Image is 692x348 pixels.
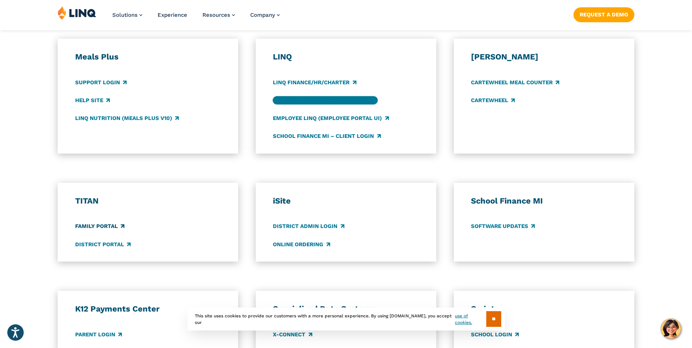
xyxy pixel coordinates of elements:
a: Family Portal [75,223,124,231]
a: Online Ordering [273,240,330,248]
h3: K12 Payments Center [75,304,221,314]
h3: Script [471,304,617,314]
h3: [PERSON_NAME] [471,52,617,62]
h3: Meals Plus [75,52,221,62]
button: Hello, have a question? Let’s chat. [661,318,681,339]
a: use of cookies. [455,313,486,326]
a: Software Updates [471,223,535,231]
a: Solutions [112,12,142,18]
a: CARTEWHEEL Meal Counter [471,78,559,86]
a: Company [250,12,280,18]
a: Employee LINQ (Employee Portal UI) [273,114,388,122]
nav: Button Navigation [573,6,634,22]
a: CARTEWHEEL [471,96,515,104]
a: LINQ Nutrition (Meals Plus v10) [75,114,179,122]
h3: TITAN [75,196,221,206]
h3: LINQ [273,52,419,62]
a: School Finance MI – Client Login [273,132,380,140]
a: Support Login [75,78,127,86]
img: LINQ | K‑12 Software [58,6,96,20]
h3: School Finance MI [471,196,617,206]
span: Company [250,12,275,18]
nav: Primary Navigation [112,6,280,30]
a: Resources [202,12,235,18]
a: LINQ Accounting (school level) [273,96,377,104]
h3: iSite [273,196,419,206]
a: LINQ Finance/HR/Charter [273,78,356,86]
a: District Admin Login [273,223,344,231]
a: Experience [158,12,187,18]
a: Request a Demo [573,7,634,22]
h3: Specialized Data Systems [273,304,419,314]
span: Resources [202,12,230,18]
a: Help Site [75,96,110,104]
span: Solutions [112,12,138,18]
div: This site uses cookies to provide our customers with a more personal experience. By using [DOMAIN... [188,308,505,330]
a: District Portal [75,240,131,248]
